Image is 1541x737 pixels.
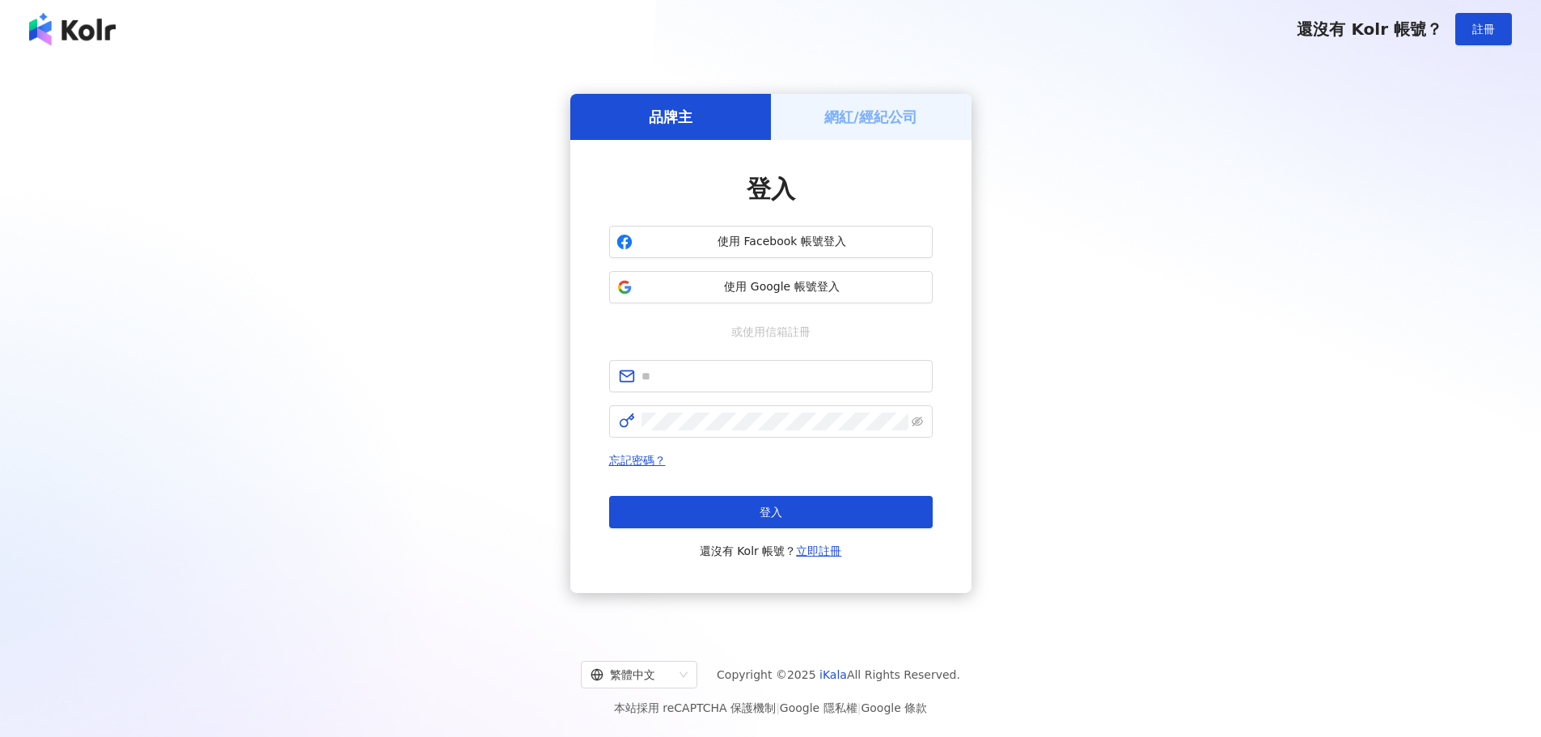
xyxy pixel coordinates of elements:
[639,279,925,295] span: 使用 Google 帳號登入
[29,13,116,45] img: logo
[747,175,795,203] span: 登入
[776,701,780,714] span: |
[857,701,862,714] span: |
[861,701,927,714] a: Google 條款
[639,234,925,250] span: 使用 Facebook 帳號登入
[614,698,927,718] span: 本站採用 reCAPTCHA 保護機制
[717,665,960,684] span: Copyright © 2025 All Rights Reserved.
[591,662,673,688] div: 繁體中文
[760,506,782,519] span: 登入
[609,454,666,467] a: 忘記密碼？
[1472,23,1495,36] span: 註冊
[780,701,857,714] a: Google 隱私權
[796,544,841,557] a: 立即註冊
[700,541,842,561] span: 還沒有 Kolr 帳號？
[912,416,923,427] span: eye-invisible
[819,668,847,681] a: iKala
[1455,13,1512,45] button: 註冊
[609,271,933,303] button: 使用 Google 帳號登入
[720,323,822,341] span: 或使用信箱註冊
[824,107,917,127] h5: 網紅/經紀公司
[609,226,933,258] button: 使用 Facebook 帳號登入
[649,107,692,127] h5: 品牌主
[609,496,933,528] button: 登入
[1297,19,1442,39] span: 還沒有 Kolr 帳號？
